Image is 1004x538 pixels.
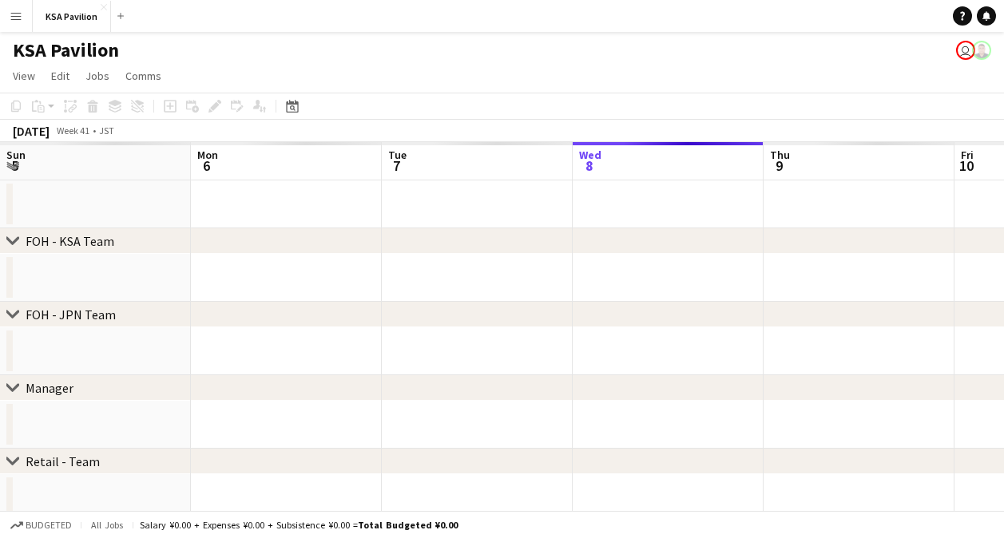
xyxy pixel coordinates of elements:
a: Edit [45,65,76,86]
span: 9 [768,156,790,175]
span: Comms [125,69,161,83]
span: Wed [579,148,601,162]
span: Thu [770,148,790,162]
div: [DATE] [13,123,50,139]
span: Jobs [85,69,109,83]
h1: KSA Pavilion [13,38,119,62]
a: Comms [119,65,168,86]
span: 7 [386,156,407,175]
span: Budgeted [26,520,72,531]
span: 10 [958,156,974,175]
span: 5 [4,156,26,175]
span: Fri [961,148,974,162]
a: View [6,65,42,86]
button: KSA Pavilion [33,1,111,32]
div: Manager [26,380,73,396]
div: FOH - JPN Team [26,307,116,322]
span: Edit [51,69,69,83]
div: Salary ¥0.00 + Expenses ¥0.00 + Subsistence ¥0.00 = [140,519,458,531]
div: FOH - KSA Team [26,233,114,249]
span: Mon [197,148,218,162]
span: All jobs [88,519,126,531]
span: View [13,69,35,83]
app-user-avatar: Hussein Al Najjar [972,41,991,60]
span: 6 [195,156,218,175]
app-user-avatar: Asami Saga [956,41,975,60]
button: Budgeted [8,516,74,534]
span: Sun [6,148,26,162]
span: 8 [577,156,601,175]
span: Total Budgeted ¥0.00 [358,519,458,531]
div: Retail - Team [26,453,100,469]
div: JST [99,125,114,136]
a: Jobs [79,65,116,86]
span: Week 41 [53,125,93,136]
span: Tue [388,148,407,162]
